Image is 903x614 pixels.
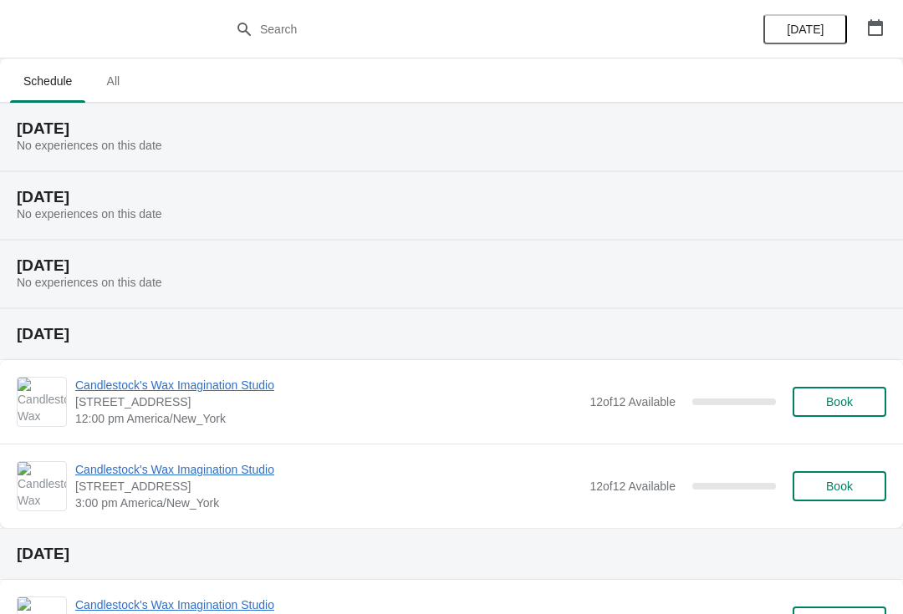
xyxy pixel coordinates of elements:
span: All [92,66,134,96]
span: Candlestock's Wax Imagination Studio [75,596,588,613]
input: Search [259,14,677,44]
span: [STREET_ADDRESS] [75,393,581,410]
button: Book [793,387,886,417]
span: Candlestock's Wax Imagination Studio [75,377,581,393]
h2: [DATE] [17,257,886,274]
button: Book [793,471,886,501]
img: Candlestock's Wax Imagination Studio | 1450 Rte 212, Saugerties, NY, USA | 3:00 pm America/New_York [18,462,66,510]
span: [DATE] [787,23,824,36]
span: No experiences on this date [17,207,162,221]
span: 12 of 12 Available [589,395,676,408]
span: No experiences on this date [17,139,162,152]
h2: [DATE] [17,545,886,562]
img: Candlestock's Wax Imagination Studio | 1450 Rte 212, Saugerties, NY, USA | 12:00 pm America/New_York [18,378,66,426]
span: No experiences on this date [17,276,162,289]
span: 12 of 12 Available [589,480,676,493]
span: 3:00 pm America/New_York [75,495,581,511]
span: Schedule [10,66,85,96]
button: [DATE] [763,14,847,44]
span: Book [826,480,853,493]
h2: [DATE] [17,189,886,206]
h2: [DATE] [17,120,886,137]
span: Book [826,395,853,408]
span: [STREET_ADDRESS] [75,478,581,495]
span: 12:00 pm America/New_York [75,410,581,427]
h2: [DATE] [17,326,886,343]
span: Candlestock's Wax Imagination Studio [75,461,581,478]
